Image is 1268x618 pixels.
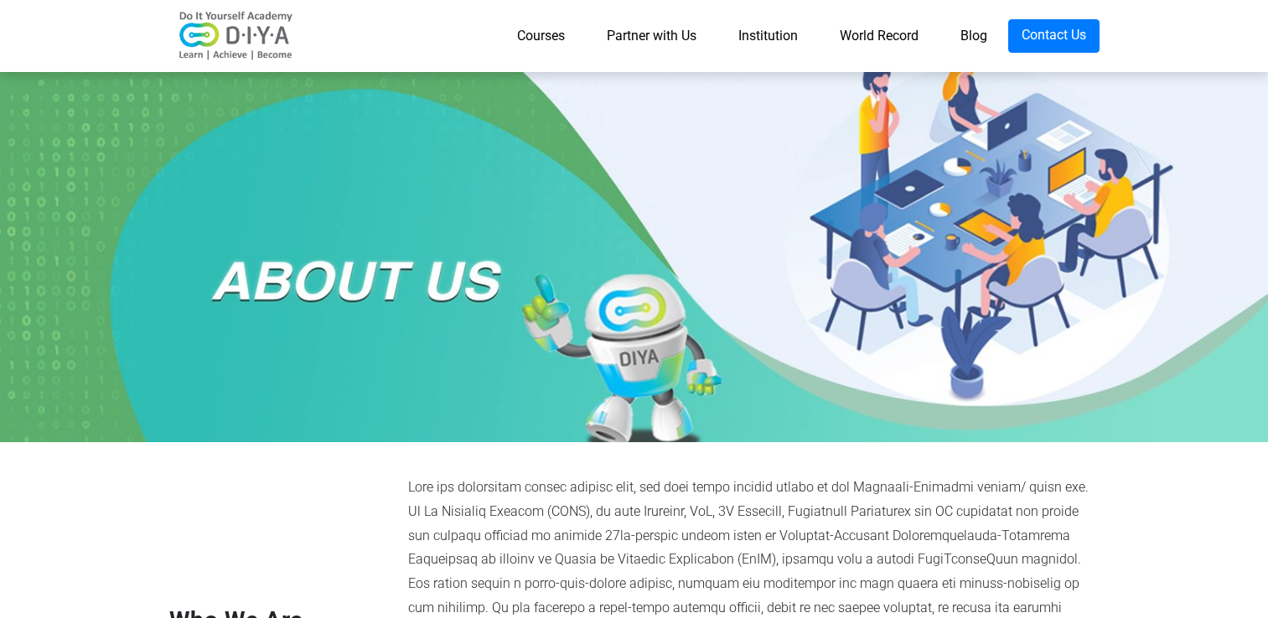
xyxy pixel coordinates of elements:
[939,19,1008,53] a: Blog
[496,19,586,53] a: Courses
[1008,19,1100,53] a: Contact Us
[819,19,939,53] a: World Record
[169,11,303,61] img: logo-v2.png
[586,19,717,53] a: Partner with Us
[717,19,819,53] a: Institution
